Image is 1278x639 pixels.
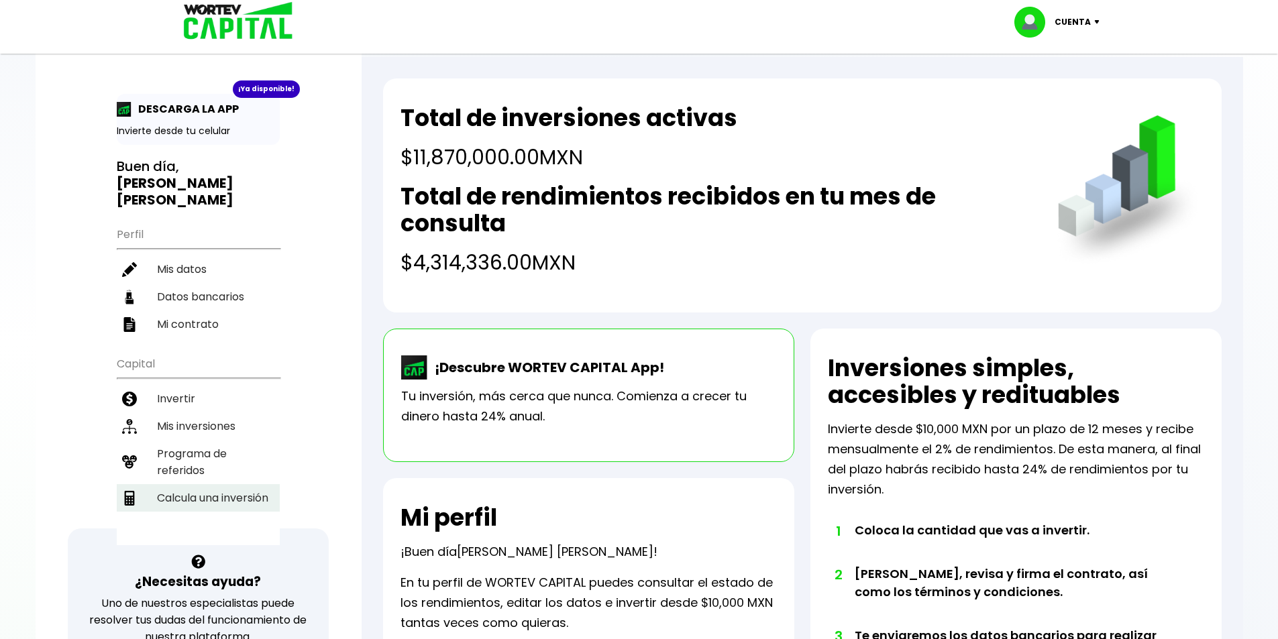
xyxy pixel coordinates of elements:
a: Invertir [117,385,280,412]
p: Tu inversión, más cerca que nunca. Comienza a crecer tu dinero hasta 24% anual. [401,386,776,426]
h2: Total de inversiones activas [401,105,737,131]
li: [PERSON_NAME], revisa y firma el contrato, así como los términos y condiciones. [855,565,1167,626]
span: 2 [835,565,841,585]
img: grafica.516fef24.png [1052,115,1204,268]
img: contrato-icon.f2db500c.svg [122,317,137,332]
a: Calcula una inversión [117,484,280,512]
a: Programa de referidos [117,440,280,484]
img: wortev-capital-app-icon [401,355,428,380]
img: calculadora-icon.17d418c4.svg [122,491,137,506]
h3: Buen día, [117,158,280,209]
p: Invierte desde $10,000 MXN por un plazo de 12 meses y recibe mensualmente el 2% de rendimientos. ... [828,419,1204,500]
h2: Total de rendimientos recibidos en tu mes de consulta [401,183,1030,237]
ul: Capital [117,349,280,545]
a: Mis datos [117,255,280,283]
h2: Mi perfil [401,504,497,531]
p: DESCARGA LA APP [131,101,239,117]
h3: ¿Necesitas ayuda? [135,572,261,591]
div: ¡Ya disponible! [233,80,300,98]
h2: Inversiones simples, accesibles y redituables [828,355,1204,408]
p: En tu perfil de WORTEV CAPITAL puedes consultar el estado de los rendimientos, editar los datos e... [401,573,777,633]
img: icon-down [1091,20,1109,24]
a: Mi contrato [117,310,280,338]
img: inversiones-icon.6695dc30.svg [122,419,137,434]
img: datos-icon.10cf9172.svg [122,290,137,304]
a: Datos bancarios [117,283,280,310]
h4: $4,314,336.00 MXN [401,247,1030,278]
span: 1 [835,521,841,541]
p: Cuenta [1055,12,1091,32]
b: [PERSON_NAME] [PERSON_NAME] [117,174,233,209]
h4: $11,870,000.00 MXN [401,142,737,172]
img: invertir-icon.b3b967d7.svg [122,392,137,406]
li: Coloca la cantidad que vas a invertir. [855,521,1167,565]
span: [PERSON_NAME] [PERSON_NAME] [457,543,653,560]
p: Invierte desde tu celular [117,124,280,138]
a: Mis inversiones [117,412,280,440]
img: profile-image [1014,7,1055,38]
img: app-icon [117,102,131,117]
img: editar-icon.952d3147.svg [122,262,137,277]
ul: Perfil [117,219,280,338]
p: ¡Buen día ! [401,542,657,562]
p: ¡Descubre WORTEV CAPITAL App! [428,357,664,377]
img: recomiendanos-icon.9b8e9327.svg [122,455,137,469]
